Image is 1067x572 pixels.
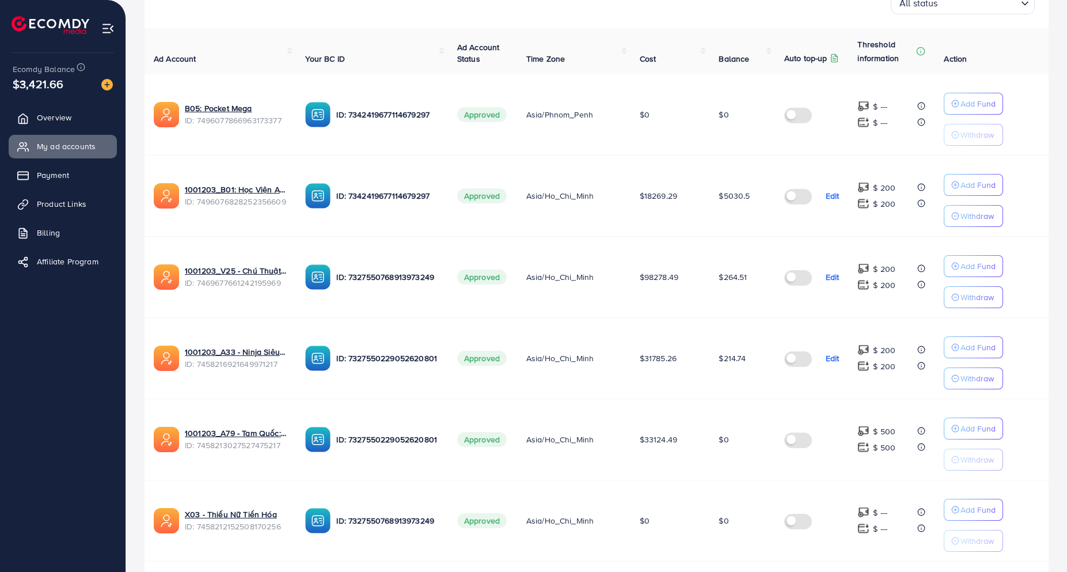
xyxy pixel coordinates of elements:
p: $ --- [873,522,887,536]
span: ID: 7458213027527475217 [185,440,287,451]
span: Balance [719,53,749,65]
p: $ 500 [873,425,895,438]
a: B05: Pocket Mega [185,103,287,114]
div: <span class='underline'>1001203_A79 - Tam Quốc: Công Thành Truyền Kỳ</span></br>7458213027527475217 [185,427,287,451]
button: Add Fund [944,174,1003,196]
img: top-up amount [857,279,869,291]
img: top-up amount [857,344,869,356]
p: Withdraw [960,290,994,304]
p: ID: 7327550768913973249 [336,514,438,528]
p: ID: 7327550229052620801 [336,433,438,446]
a: Product Links [9,192,117,215]
p: Withdraw [960,453,994,467]
span: Cost [640,53,656,65]
button: Add Fund [944,418,1003,440]
p: Withdraw [960,128,994,142]
img: ic-ba-acc.ded83a64.svg [305,508,331,533]
button: Add Fund [944,499,1003,521]
p: Add Fund [960,178,996,192]
span: Asia/Ho_Chi_Minh [526,271,594,283]
button: Withdraw [944,124,1003,146]
img: top-up amount [857,198,869,210]
span: $0 [719,515,728,526]
p: $ --- [873,100,887,113]
button: Add Fund [944,93,1003,115]
span: $0 [640,109,650,120]
img: top-up amount [857,506,869,518]
span: ID: 7458212152508170256 [185,521,287,532]
span: ID: 7469677661242195969 [185,277,287,289]
span: Time Zone [526,53,565,65]
span: Asia/Ho_Chi_Minh [526,515,594,526]
span: Ad Account [154,53,196,65]
span: Ad Account Status [457,41,500,65]
img: ic-ads-acc.e4c84228.svg [154,427,179,452]
img: top-up amount [857,181,869,194]
span: $33124.49 [640,434,677,445]
span: $0 [719,109,728,120]
span: Billing [37,227,60,238]
span: $31785.26 [640,353,677,364]
p: Threshold information [857,37,914,65]
div: <span class='underline'>B05: Pocket Mega</span></br>7496077866963173377 [185,103,287,126]
img: ic-ads-acc.e4c84228.svg [154,508,179,533]
a: 1001203_B01: Học Viện Anime [185,184,287,195]
button: Withdraw [944,286,1003,308]
a: logo [12,16,89,34]
div: <span class='underline'>1001203_A33 - Ninja Siêu Cấp</span></br>7458216921649971217 [185,346,287,370]
p: Add Fund [960,422,996,435]
span: Approved [457,351,507,366]
div: <span class='underline'>1001203_V25 - Chú Thuật Đại Chiến_1739169866147</span></br>74696776612421... [185,265,287,289]
img: top-up amount [857,425,869,437]
p: ID: 7327550229052620801 [336,351,438,365]
span: Asia/Ho_Chi_Minh [526,353,594,364]
span: ID: 7496076828252356609 [185,196,287,207]
span: Approved [457,270,507,285]
span: Action [944,53,967,65]
span: Approved [457,513,507,528]
span: My ad accounts [37,141,96,152]
p: ID: 7342419677114679297 [336,189,438,203]
img: ic-ads-acc.e4c84228.svg [154,346,179,371]
img: top-up amount [857,116,869,128]
p: $ --- [873,116,887,130]
p: $ 200 [873,197,895,211]
img: ic-ba-acc.ded83a64.svg [305,183,331,209]
img: top-up amount [857,441,869,453]
span: Affiliate Program [37,256,98,267]
p: Add Fund [960,97,996,111]
a: Affiliate Program [9,250,117,273]
span: Payment [37,169,69,181]
img: menu [101,22,115,35]
span: $3,421.66 [13,75,63,92]
p: Edit [826,270,840,284]
p: $ 200 [873,262,895,276]
img: ic-ba-acc.ded83a64.svg [305,346,331,371]
img: image [101,79,113,90]
img: ic-ads-acc.e4c84228.svg [154,102,179,127]
button: Withdraw [944,449,1003,471]
p: $ 200 [873,359,895,373]
div: <span class='underline'>1001203_B01: Học Viện Anime</span></br>7496076828252356609 [185,184,287,207]
img: top-up amount [857,263,869,275]
span: Your BC ID [305,53,345,65]
span: Ecomdy Balance [13,63,75,75]
span: $0 [640,515,650,526]
img: top-up amount [857,100,869,112]
p: $ --- [873,506,887,520]
p: $ 200 [873,343,895,357]
a: My ad accounts [9,135,117,158]
button: Withdraw [944,205,1003,227]
img: ic-ba-acc.ded83a64.svg [305,264,331,290]
p: Add Fund [960,503,996,517]
a: Billing [9,221,117,244]
span: Asia/Ho_Chi_Minh [526,190,594,202]
p: Edit [826,351,840,365]
p: Withdraw [960,209,994,223]
p: Add Fund [960,259,996,273]
button: Add Fund [944,336,1003,358]
a: Payment [9,164,117,187]
button: Withdraw [944,530,1003,552]
span: $214.74 [719,353,746,364]
p: $ 500 [873,441,895,454]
